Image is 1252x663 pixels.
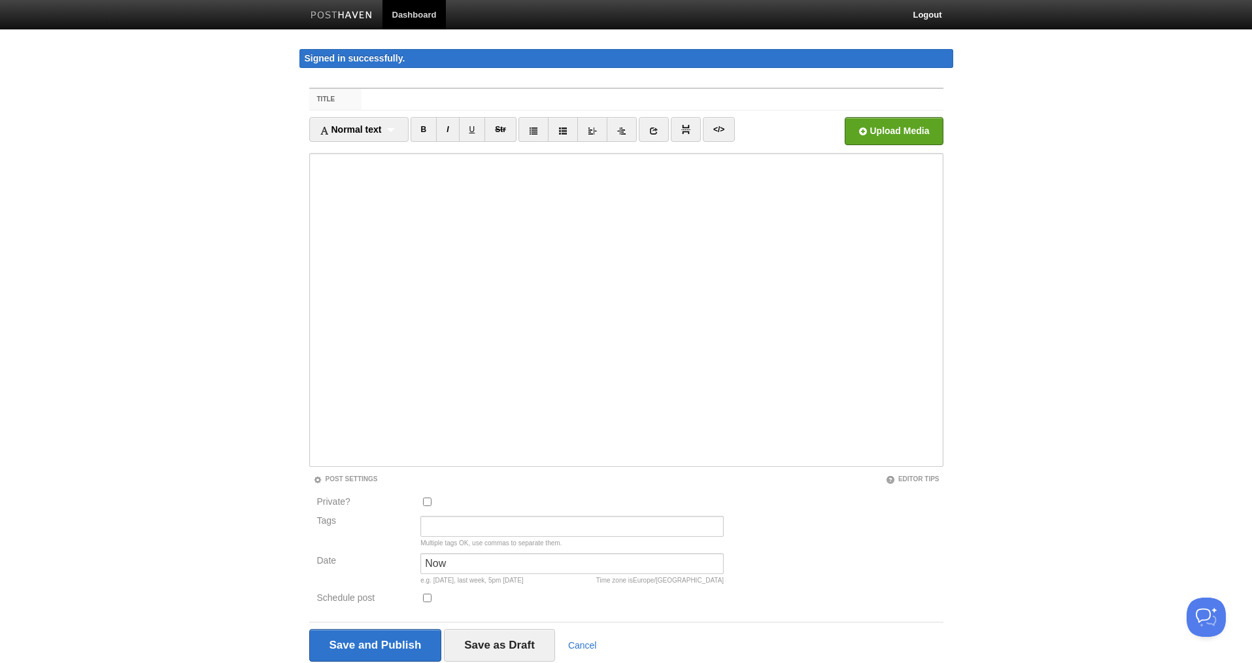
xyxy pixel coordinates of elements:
a: Editor Tips [886,475,939,483]
iframe: Help Scout Beacon - Open [1187,598,1226,637]
label: Title [309,89,362,110]
a: Cancel [568,640,597,651]
label: Date [317,556,413,568]
label: Tags [313,516,417,525]
a: I [436,117,459,142]
input: Save and Publish [309,629,442,662]
span: Normal text [320,124,382,135]
a: </> [703,117,735,142]
img: pagebreak-icon.png [681,125,690,134]
input: Save as Draft [444,629,555,662]
div: Multiple tags OK, use commas to separate them. [420,540,724,547]
div: Signed in successfully. [299,49,953,68]
div: Time zone is [596,577,724,584]
a: B [411,117,437,142]
label: Schedule post [317,593,413,605]
div: e.g. [DATE], last week, 5pm [DATE] [420,577,724,584]
img: Posthaven-bar [311,11,373,21]
del: Str [495,125,506,134]
label: Private? [317,497,413,509]
a: U [459,117,486,142]
span: Europe/[GEOGRAPHIC_DATA] [633,577,724,584]
a: Str [484,117,516,142]
a: Post Settings [313,475,378,483]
